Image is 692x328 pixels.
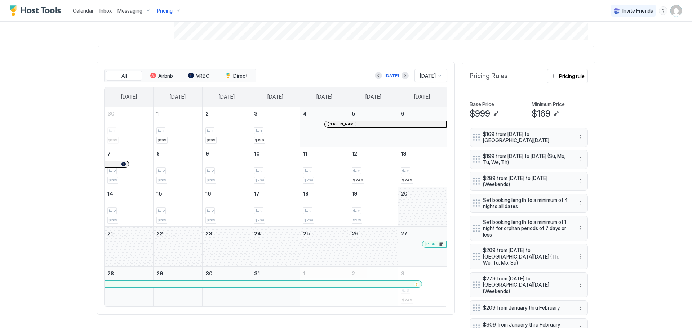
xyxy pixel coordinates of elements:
span: 1 [156,111,159,117]
td: December 23, 2025 [202,226,251,266]
button: Direct [218,71,254,81]
span: $289 from [DATE] to [DATE] (Weekends) [483,175,569,188]
span: 2 [205,111,209,117]
a: Saturday [407,87,437,107]
span: Calendar [73,8,94,14]
span: 2 [114,208,116,213]
td: December 25, 2025 [300,226,349,266]
span: 2 [260,208,262,213]
a: December 28, 2025 [105,267,153,280]
a: Tuesday [212,87,242,107]
span: 2 [212,208,214,213]
span: 23 [205,230,212,237]
div: tab-group [104,69,256,83]
a: Wednesday [260,87,290,107]
span: $999 [470,108,490,119]
a: December 8, 2025 [154,147,202,160]
button: More options [576,252,585,261]
span: [DATE] [420,73,436,79]
span: $209 from January thru February [483,305,569,311]
td: December 27, 2025 [398,226,447,266]
div: Set booking length to a minimum of 1 night for orphan periods of 7 days or less menu [470,216,588,241]
div: [DATE] [385,72,399,79]
div: $279 from [DATE] to [GEOGRAPHIC_DATA][DATE] (Weekends) menu [470,272,588,298]
a: December 5, 2025 [349,107,398,120]
a: December 24, 2025 [251,227,300,240]
a: December 11, 2025 [300,147,349,160]
span: 24 [254,230,261,237]
a: December 25, 2025 [300,227,349,240]
span: $209 [304,218,313,223]
div: $209 from [DATE] to [GEOGRAPHIC_DATA][DATE] (Th, We, Tu, Mo, Su) menu [470,244,588,269]
span: Airbnb [158,73,173,79]
span: $199 from [DATE] to [DATE] (Su, Mo, Tu, We, Th) [483,153,569,166]
a: Friday [358,87,389,107]
span: Inbox [99,8,112,14]
span: 2 [309,208,311,213]
span: 2 [260,169,262,173]
td: December 3, 2025 [251,107,300,147]
span: $209 [158,178,166,183]
span: [PERSON_NAME] [328,122,357,126]
div: Set booking length to a minimum of 4 nights all dates menu [470,194,588,213]
span: [DATE] [316,94,332,100]
td: December 22, 2025 [154,226,203,266]
span: 19 [352,190,358,197]
span: $279 from [DATE] to [GEOGRAPHIC_DATA][DATE] (Weekends) [483,275,569,295]
div: menu [576,199,585,207]
td: December 31, 2025 [251,266,300,306]
span: Messaging [117,8,142,14]
td: January 1, 2026 [300,266,349,306]
a: December 10, 2025 [251,147,300,160]
td: December 8, 2025 [154,147,203,187]
a: December 3, 2025 [251,107,300,120]
span: Invite Friends [622,8,653,14]
span: 2 [309,169,311,173]
a: December 19, 2025 [349,187,398,200]
td: December 29, 2025 [154,266,203,306]
td: December 4, 2025 [300,107,349,147]
span: [PERSON_NAME] [425,242,438,246]
span: $249 [402,178,412,183]
span: 2 [352,270,355,277]
button: Edit [492,109,500,118]
span: 14 [107,190,113,197]
span: Pricing [157,8,173,14]
span: 1 [163,129,164,133]
a: December 29, 2025 [154,267,202,280]
a: December 20, 2025 [398,187,447,200]
a: December 16, 2025 [203,187,251,200]
span: 8 [156,150,160,157]
a: December 22, 2025 [154,227,202,240]
div: Host Tools Logo [10,5,64,16]
button: More options [576,133,585,141]
td: December 9, 2025 [202,147,251,187]
span: Minimum Price [532,101,565,108]
a: December 17, 2025 [251,187,300,200]
td: December 6, 2025 [398,107,447,147]
span: 20 [401,190,408,197]
td: December 20, 2025 [398,187,447,226]
span: $249 [353,178,363,183]
a: Sunday [114,87,144,107]
span: 21 [107,230,113,237]
a: December 6, 2025 [398,107,447,120]
td: December 13, 2025 [398,147,447,187]
span: 3 [254,111,258,117]
a: December 21, 2025 [105,227,153,240]
span: 2 [358,169,360,173]
a: Calendar [73,7,94,14]
a: Monday [163,87,193,107]
a: December 2, 2025 [203,107,251,120]
a: December 12, 2025 [349,147,398,160]
span: $199 [207,138,216,143]
button: More options [576,199,585,207]
span: [DATE] [414,94,430,100]
a: Inbox [99,7,112,14]
span: 1 [260,129,262,133]
span: 17 [254,190,259,197]
div: menu [576,224,585,233]
td: December 16, 2025 [202,187,251,226]
span: 13 [401,150,407,157]
span: 4 [303,111,307,117]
